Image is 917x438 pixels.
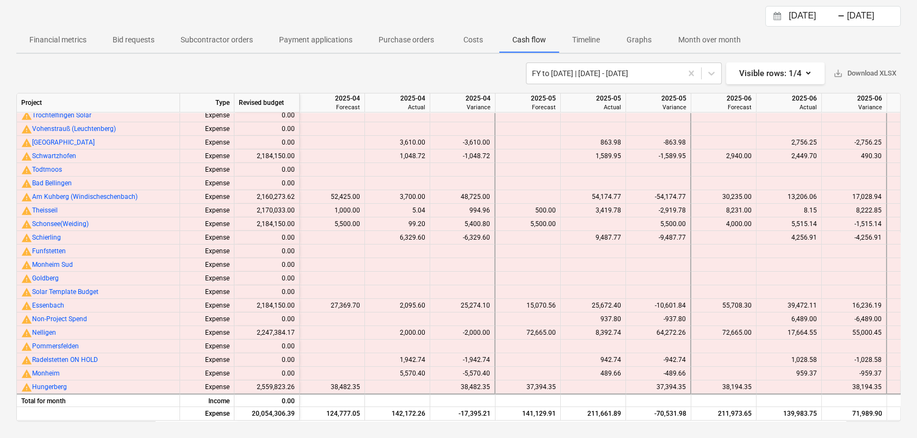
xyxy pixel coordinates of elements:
[234,204,300,217] div: 2,170,033.00
[833,68,843,78] span: save_alt
[630,326,686,340] div: 64,272.26
[32,166,62,173] span: Todtmoos
[21,382,32,393] span: warning
[500,103,556,111] div: Forecast
[180,312,234,326] div: Expense
[234,122,300,136] div: 0.00
[369,103,425,111] div: Actual
[32,234,61,241] span: Schierling
[21,341,32,352] span: warning
[32,245,66,258] button: Funfstetten
[32,177,72,190] button: Bad Bellingen
[21,178,32,189] span: warning
[696,380,752,394] div: 38,194.35
[565,408,621,421] div: 211,661.89
[435,190,490,204] div: 48,725.00
[234,177,300,190] div: 0.00
[696,103,752,111] div: Forecast
[32,367,60,380] button: Monheim
[32,190,138,204] button: Am Kuhberg (Windischeschenbach)
[32,125,116,133] span: Vohenstrauß (Leuchtenberg)
[234,285,300,299] div: 0.00
[234,299,300,312] div: 2,184,150.00
[17,93,180,112] div: Project
[234,136,300,149] div: 0.00
[761,299,817,312] div: 39,472.11
[826,326,882,340] div: 55,000.45
[761,190,817,204] div: 13,206.06
[17,394,180,408] div: Total for month
[21,355,32,366] span: warning
[32,274,59,282] span: Goldberg
[180,136,234,149] div: Expense
[32,258,73,272] button: Monheim Sud
[435,103,491,111] div: Variance
[630,408,686,421] div: -70,531.98
[826,149,882,163] div: 490.30
[826,93,882,103] div: 2025-06
[565,149,621,163] div: 1,589.95
[21,341,32,352] div: Cashflow forecast not done
[826,408,882,421] div: 71,989.90
[369,217,425,231] div: 99.20
[234,272,300,285] div: 0.00
[21,301,32,311] span: warning
[180,394,234,408] div: Income
[369,231,425,245] div: 6,329.60
[21,273,32,284] span: warning
[234,367,300,380] div: 0.00
[696,299,752,312] div: 55,708.30
[32,204,58,217] button: Theisseil
[32,207,58,214] span: Theisseil
[630,93,686,103] div: 2025-05
[826,380,882,394] div: 38,194.35
[32,122,116,136] button: Vohenstrauß (Leuchtenberg)
[234,312,300,326] div: 0.00
[369,299,425,312] div: 2,095.60
[630,299,686,312] div: -10,601.84
[180,231,234,245] div: Expense
[180,122,234,136] div: Expense
[32,340,79,353] button: Pommersfelden
[696,326,752,340] div: 72,665.00
[32,149,76,163] button: Schwartzhofen
[32,326,56,340] button: Nelligen
[369,204,425,217] div: 5.04
[826,353,882,367] div: -1,028.58
[826,190,882,204] div: 17,028.94
[21,151,32,162] span: warning
[630,136,686,149] div: -863.98
[630,380,686,394] div: 37,394.35
[234,109,300,122] div: 0.00
[565,204,621,217] div: 3,419.78
[21,260,32,271] div: Cashflow forecast not done
[565,299,621,312] div: 25,672.40
[826,231,882,245] div: -4,256.91
[630,312,686,326] div: -937.80
[180,109,234,122] div: Expense
[369,367,425,380] div: 5,570.40
[435,204,490,217] div: 994.96
[180,217,234,231] div: Expense
[21,219,32,230] span: warning
[739,66,811,80] div: Visible rows : 1/4
[565,312,621,326] div: 937.80
[696,204,752,217] div: 8,231.00
[32,136,95,149] button: [GEOGRAPHIC_DATA]
[829,62,901,84] button: Download XLSX
[32,111,91,119] span: Trochtelfingen Solar
[369,190,425,204] div: 3,700.00
[696,149,752,163] div: 2,940.00
[180,177,234,190] div: Expense
[435,367,490,380] div: -5,570.40
[678,34,741,46] p: Month over month
[761,312,817,326] div: 6,489.00
[21,124,32,135] div: Cashflow forecast not done
[761,367,817,380] div: 959.37
[180,353,234,367] div: Expense
[845,9,900,24] input: End Date
[21,328,32,339] div: No current report available. Last report provided for 2025-05
[21,124,32,135] span: warning
[826,136,882,149] div: -2,756.25
[435,353,490,367] div: -1,942.74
